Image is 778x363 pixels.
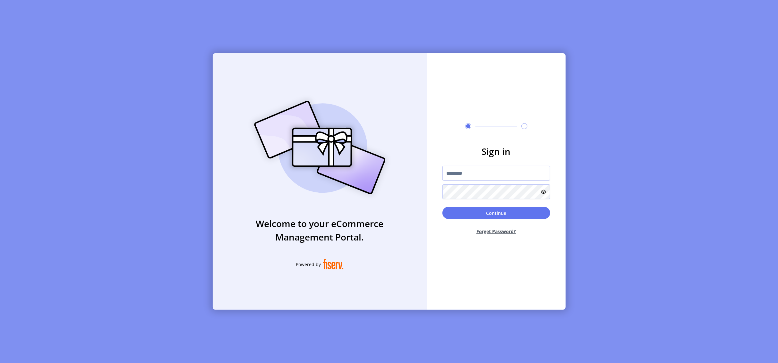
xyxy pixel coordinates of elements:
button: Continue [442,207,550,219]
h3: Sign in [442,145,550,158]
button: Forget Password? [442,223,550,240]
h3: Welcome to your eCommerce Management Portal. [213,217,427,244]
img: card_Illustration.svg [244,94,395,201]
span: Powered by [296,261,321,268]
